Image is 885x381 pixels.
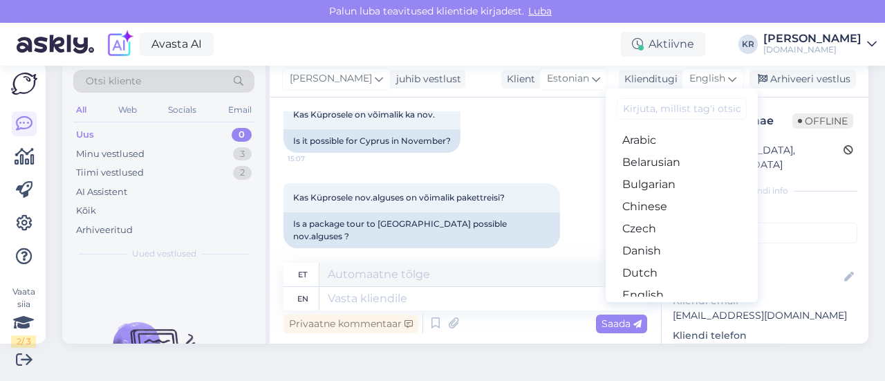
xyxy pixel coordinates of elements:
span: Estonian [547,71,589,86]
div: Is a package tour to [GEOGRAPHIC_DATA] possible nov.alguses ? [283,212,560,248]
input: Lisa nimi [673,270,841,285]
div: Kõik [76,204,96,218]
span: [PERSON_NAME] [290,71,372,86]
span: 15:08 [288,249,339,259]
div: [PERSON_NAME] [763,33,861,44]
a: Chinese [606,196,758,218]
img: explore-ai [105,30,134,59]
div: Küsi telefoninumbrit [673,343,784,362]
div: Vaata siia [11,286,36,348]
span: Kas Küprosele nov.alguses on võimalik pakettreisi? [293,192,505,203]
div: Minu vestlused [76,147,145,161]
img: Askly Logo [11,73,37,95]
div: 2 [233,166,252,180]
a: Danish [606,240,758,262]
span: Uued vestlused [132,248,196,260]
a: Arabic [606,129,758,151]
span: Saada [602,317,642,330]
div: Uus [76,128,94,142]
input: Kirjuta, millist tag'i otsid [617,98,747,120]
p: Kliendi telefon [673,328,857,343]
input: Lisa tag [673,223,857,243]
div: et [298,263,307,286]
div: AI Assistent [76,185,127,199]
div: Tiimi vestlused [76,166,144,180]
p: Kliendi nimi [673,249,857,263]
span: Otsi kliente [86,74,141,89]
div: Arhiveeritud [76,223,133,237]
div: en [297,287,308,310]
a: English [606,284,758,306]
div: KR [738,35,758,54]
div: 2 / 3 [11,335,36,348]
span: English [689,71,725,86]
div: Klienditugi [619,72,678,86]
div: Klient [501,72,535,86]
p: Kliendi email [673,294,857,308]
p: Kliendi tag'id [673,205,857,220]
a: Dutch [606,262,758,284]
a: [PERSON_NAME][DOMAIN_NAME] [763,33,877,55]
a: Avasta AI [140,32,214,56]
div: juhib vestlust [391,72,461,86]
div: Socials [165,101,199,119]
div: Is it possible for Cyprus in November? [283,129,460,153]
div: Aktiivne [621,32,705,57]
div: [GEOGRAPHIC_DATA], [GEOGRAPHIC_DATA] [677,143,844,172]
div: 3 [233,147,252,161]
span: 15:07 [288,154,339,164]
div: Arhiveeri vestlus [749,70,856,89]
div: Web [115,101,140,119]
div: 0 [232,128,252,142]
div: All [73,101,89,119]
span: Luba [524,5,556,17]
span: Offline [792,113,853,129]
span: Kas Küprosele on võimalik ka nov. [293,109,435,120]
div: Email [225,101,254,119]
p: [EMAIL_ADDRESS][DOMAIN_NAME] [673,308,857,323]
div: Privaatne kommentaar [283,315,418,333]
a: Czech [606,218,758,240]
a: Bulgarian [606,174,758,196]
div: Kliendi info [673,185,857,197]
div: [DOMAIN_NAME] [763,44,861,55]
a: Belarusian [606,151,758,174]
